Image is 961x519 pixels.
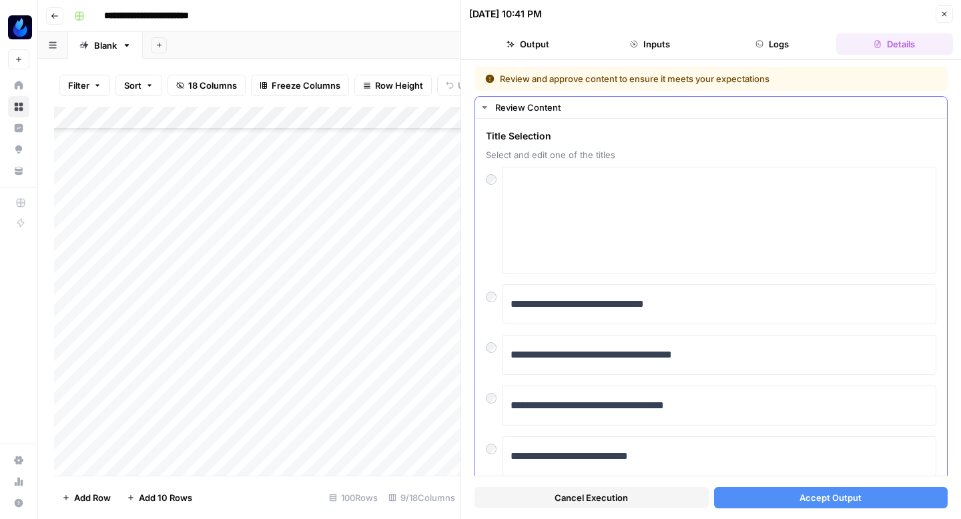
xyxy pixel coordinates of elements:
[324,487,383,508] div: 100 Rows
[495,101,939,114] div: Review Content
[94,39,117,52] div: Blank
[485,72,854,85] div: Review and approve content to ensure it meets your expectations
[251,75,349,96] button: Freeze Columns
[469,33,586,55] button: Output
[354,75,432,96] button: Row Height
[469,7,542,21] div: [DATE] 10:41 PM
[836,33,953,55] button: Details
[8,492,29,514] button: Help + Support
[591,33,708,55] button: Inputs
[115,75,162,96] button: Sort
[8,15,32,39] img: AgentFire Content Logo
[119,487,200,508] button: Add 10 Rows
[59,75,110,96] button: Filter
[8,11,29,44] button: Workspace: AgentFire Content
[168,75,246,96] button: 18 Columns
[188,79,237,92] span: 18 Columns
[474,487,709,508] button: Cancel Execution
[124,79,141,92] span: Sort
[486,129,936,143] span: Title Selection
[8,139,29,160] a: Opportunities
[68,32,143,59] a: Blank
[714,487,948,508] button: Accept Output
[8,117,29,139] a: Insights
[74,491,111,504] span: Add Row
[8,471,29,492] a: Usage
[799,491,862,504] span: Accept Output
[714,33,831,55] button: Logs
[375,79,423,92] span: Row Height
[486,148,936,161] span: Select and edit one of the titles
[8,75,29,96] a: Home
[437,75,489,96] button: Undo
[8,450,29,471] a: Settings
[8,160,29,181] a: Your Data
[272,79,340,92] span: Freeze Columns
[139,491,192,504] span: Add 10 Rows
[383,487,460,508] div: 9/18 Columns
[68,79,89,92] span: Filter
[8,96,29,117] a: Browse
[475,97,947,118] button: Review Content
[54,487,119,508] button: Add Row
[555,491,628,504] span: Cancel Execution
